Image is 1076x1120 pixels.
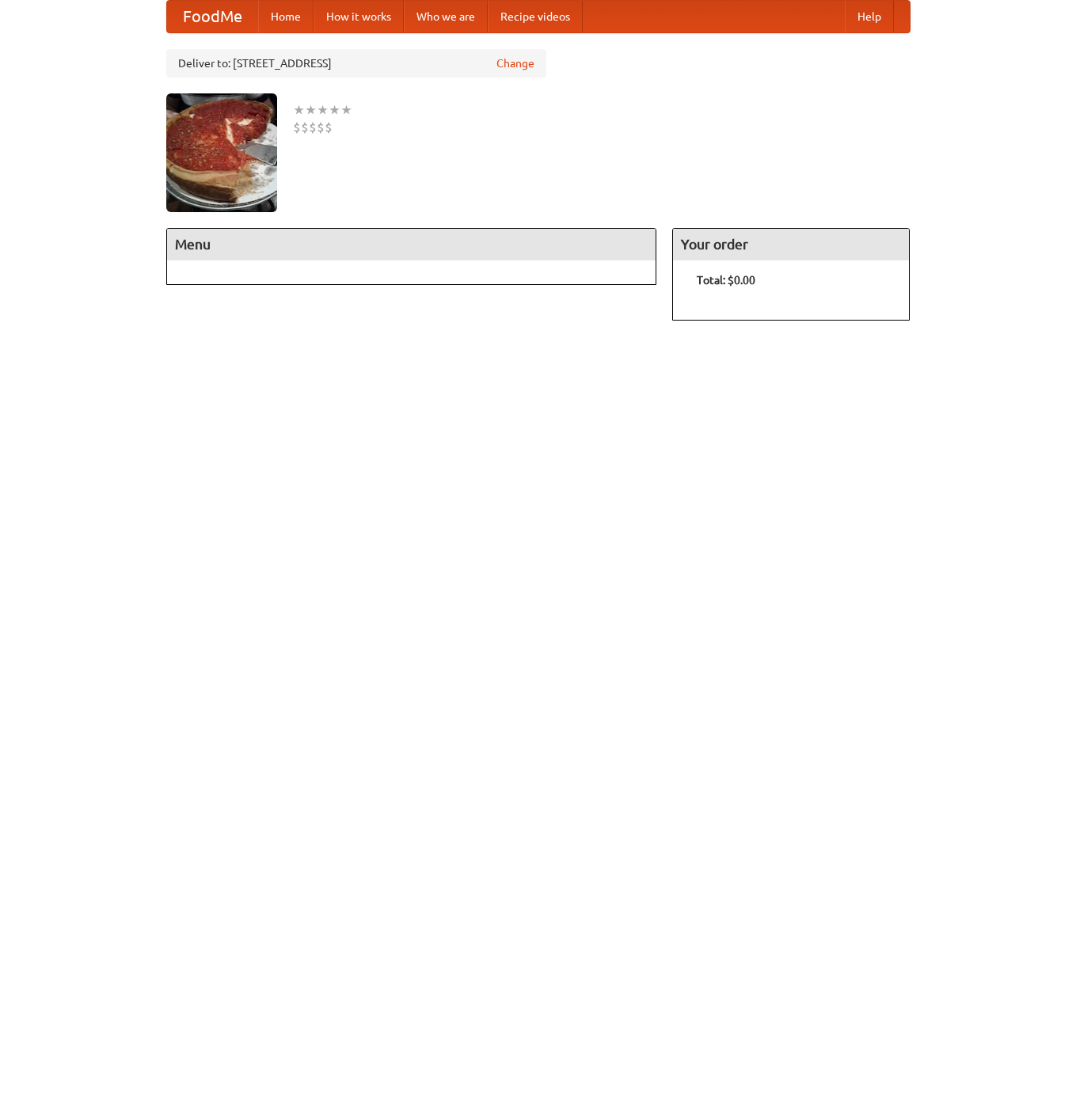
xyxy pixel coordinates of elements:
li: $ [301,119,309,136]
a: Help [845,1,894,32]
div: Deliver to: [STREET_ADDRESS] [166,49,546,78]
li: $ [309,119,317,136]
li: ★ [305,101,317,119]
a: Who we are [404,1,488,32]
img: angular.jpg [166,93,277,212]
a: Change [496,55,534,71]
li: ★ [340,101,352,119]
a: Recipe videos [488,1,583,32]
li: $ [325,119,333,136]
b: Total: $0.00 [697,274,755,287]
h4: Your order [673,229,909,260]
a: Home [258,1,314,32]
li: $ [293,119,301,136]
li: ★ [293,101,305,119]
a: FoodMe [167,1,258,32]
li: $ [317,119,325,136]
a: How it works [314,1,404,32]
li: ★ [317,101,329,119]
h4: Menu [167,229,656,260]
li: ★ [329,101,340,119]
